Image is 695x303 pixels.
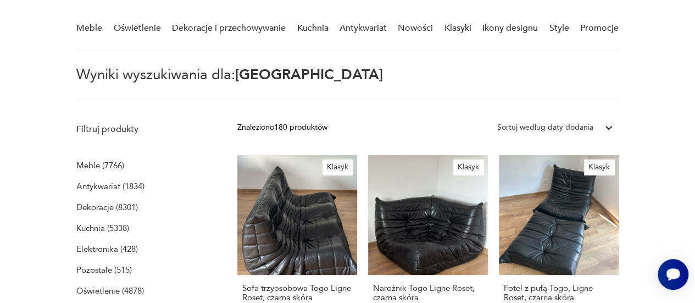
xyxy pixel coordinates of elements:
p: Filtruj produkty [76,123,211,135]
a: Klasyki [444,7,471,49]
a: Pozostałe (515) [76,262,132,278]
a: Oświetlenie (4878) [76,283,144,299]
a: Dekoracje i przechowywanie [172,7,286,49]
a: Style [549,7,569,49]
a: Dekoracje (8301) [76,200,138,215]
a: Oświetlenie [114,7,161,49]
span: [GEOGRAPHIC_DATA] [235,65,383,85]
h3: Narożnik Togo Ligne Roset, czarna skóra [373,284,483,302]
iframe: Smartsupp widget button [658,259,688,290]
a: Ikony designu [482,7,538,49]
h3: Fotel z pufą Togo, Ligne Roset, czarna skóra [504,284,614,302]
a: Promocje [580,7,619,49]
div: Znaleziono 180 produktów [237,122,327,134]
h3: Sofa trzyosobowa Togo Ligne Roset, czarna skóra [242,284,352,302]
a: Meble [76,7,102,49]
a: Elektronika (428) [76,241,138,257]
p: Wyniki wyszukiwania dla: [76,68,619,100]
a: Antykwariat (1834) [76,179,144,194]
a: Nowości [398,7,433,49]
a: Antykwariat [340,7,387,49]
a: Kuchnia (5338) [76,221,129,236]
div: Sortuj według daty dodania [497,122,593,134]
a: Meble (7766) [76,158,124,173]
a: Kuchnia [297,7,328,49]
